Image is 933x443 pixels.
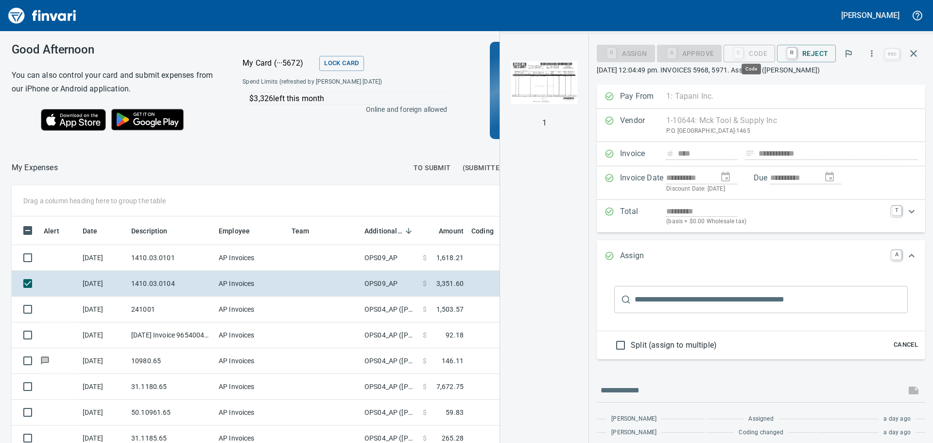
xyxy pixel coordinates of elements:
[44,225,59,237] span: Alert
[463,162,507,174] span: (Submitted)
[892,206,901,215] a: T
[883,414,911,424] span: a day ago
[127,400,215,425] td: 50.10961.65
[890,337,921,353] button: Cancel
[292,225,322,237] span: Team
[215,297,288,322] td: AP Invoices
[748,414,773,424] span: Assigned
[319,56,363,71] button: Lock Card
[439,225,464,237] span: Amount
[361,297,419,322] td: OPS04_AP ([PERSON_NAME], [PERSON_NAME], [PERSON_NAME], [PERSON_NAME], [PERSON_NAME])
[235,105,447,114] p: Online and foreign allowed
[127,271,215,297] td: 1410.03.0104
[423,356,427,366] span: $
[861,43,882,64] button: More
[423,330,427,340] span: $
[787,48,796,58] a: R
[79,374,127,400] td: [DATE]
[471,225,506,237] span: Coding
[361,400,419,425] td: OPS04_AP ([PERSON_NAME], [PERSON_NAME], [PERSON_NAME], [PERSON_NAME], [PERSON_NAME])
[611,428,657,438] span: [PERSON_NAME]
[597,49,655,57] div: Assign
[739,428,783,438] span: Coding changed
[127,322,215,348] td: [DATE] Invoice 9654004713 from Grainger (1-22650)
[79,297,127,322] td: [DATE]
[364,225,415,237] span: Additional Reviewer
[79,271,127,297] td: [DATE]
[361,271,419,297] td: OPS09_AP
[219,225,250,237] span: Employee
[414,162,451,174] span: To Submit
[426,225,464,237] span: Amount
[666,217,886,227] p: (basis + $0.00 Wholesale tax)
[436,382,464,391] span: 7,672.75
[127,374,215,400] td: 31.1180.65
[41,109,106,131] img: Download on the App Store
[79,245,127,271] td: [DATE]
[902,379,925,402] span: This records your message into the invoice and notifies anyone mentioned
[511,50,577,116] img: Page 1
[620,250,666,263] p: Assign
[131,225,168,237] span: Description
[442,356,464,366] span: 146.11
[44,225,72,237] span: Alert
[839,8,902,23] button: [PERSON_NAME]
[83,225,110,237] span: Date
[364,225,402,237] span: Additional Reviewer
[215,245,288,271] td: AP Invoices
[215,271,288,297] td: AP Invoices
[893,339,919,351] span: Cancel
[83,225,98,237] span: Date
[79,322,127,348] td: [DATE]
[423,382,427,391] span: $
[6,4,79,27] img: Finvari
[40,357,50,364] span: Has messages
[436,279,464,288] span: 3,351.60
[446,330,464,340] span: 92.18
[597,272,925,359] div: Expand
[423,253,427,263] span: $
[79,348,127,374] td: [DATE]
[841,10,899,20] h5: [PERSON_NAME]
[219,225,262,237] span: Employee
[242,77,414,87] span: Spend Limits (refreshed by [PERSON_NAME] [DATE])
[597,240,925,272] div: Expand
[631,339,717,351] span: Split (assign to multiple)
[423,279,427,288] span: $
[657,49,722,57] div: Coding Required
[361,374,419,400] td: OPS04_AP ([PERSON_NAME], [PERSON_NAME], [PERSON_NAME], [PERSON_NAME], [PERSON_NAME])
[597,200,925,232] div: Expand
[131,225,180,237] span: Description
[242,57,315,69] p: My Card (···5672)
[442,433,464,443] span: 265.28
[423,433,427,443] span: $
[423,304,427,314] span: $
[12,69,218,96] h6: You can also control your card and submit expenses from our iPhone or Android application.
[436,304,464,314] span: 1,503.57
[127,245,215,271] td: 1410.03.0101
[361,348,419,374] td: OPS04_AP ([PERSON_NAME], [PERSON_NAME], [PERSON_NAME], [PERSON_NAME], [PERSON_NAME])
[215,400,288,425] td: AP Invoices
[249,93,446,105] p: $3,326 left this month
[12,162,58,174] nav: breadcrumb
[471,225,494,237] span: Coding
[12,43,218,56] h3: Good Afternoon
[777,45,836,62] button: RReject
[215,348,288,374] td: AP Invoices
[292,225,310,237] span: Team
[542,117,547,129] p: 1
[597,65,925,75] p: [DATE] 12:04:49 pm. INVOICES 5968, 5971. Assignee: ([PERSON_NAME])
[620,206,666,227] p: Total
[106,104,190,136] img: Get it on Google Play
[361,245,419,271] td: OPS09_AP
[361,322,419,348] td: OPS04_AP ([PERSON_NAME], [PERSON_NAME], [PERSON_NAME], [PERSON_NAME], [PERSON_NAME])
[12,162,58,174] p: My Expenses
[883,428,911,438] span: a day ago
[215,374,288,400] td: AP Invoices
[423,408,427,417] span: $
[892,250,901,260] a: A
[79,400,127,425] td: [DATE]
[882,42,925,65] span: Close invoice
[324,58,359,69] span: Lock Card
